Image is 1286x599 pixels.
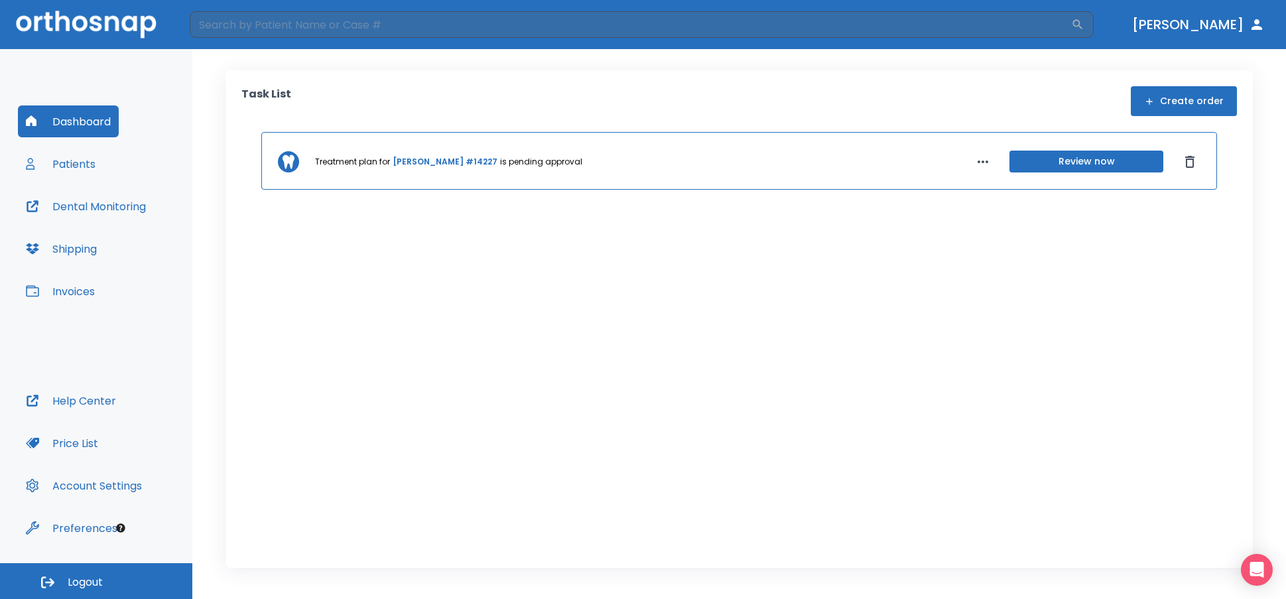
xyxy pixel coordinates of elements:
[18,512,125,544] button: Preferences
[1241,554,1273,586] div: Open Intercom Messenger
[18,470,150,501] button: Account Settings
[18,190,154,222] button: Dental Monitoring
[18,427,106,459] button: Price List
[315,156,390,168] p: Treatment plan for
[1131,86,1237,116] button: Create order
[18,105,119,137] button: Dashboard
[18,148,103,180] button: Patients
[1127,13,1270,36] button: [PERSON_NAME]
[393,156,497,168] a: [PERSON_NAME] #14227
[18,385,124,417] button: Help Center
[18,275,103,307] button: Invoices
[241,86,291,116] p: Task List
[190,11,1071,38] input: Search by Patient Name or Case #
[1009,151,1163,172] button: Review now
[500,156,582,168] p: is pending approval
[16,11,157,38] img: Orthosnap
[68,575,103,590] span: Logout
[18,233,105,265] button: Shipping
[1179,151,1200,172] button: Dismiss
[115,522,127,534] div: Tooltip anchor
